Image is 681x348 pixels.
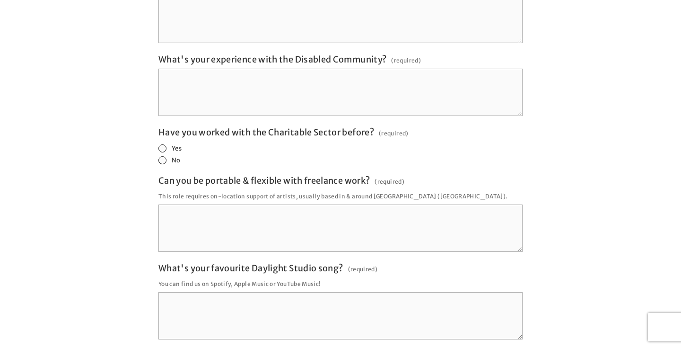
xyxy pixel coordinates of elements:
[158,175,370,186] span: Can you be portable & flexible with freelance work?
[348,263,378,276] span: (required)
[158,127,374,138] span: Have you worked with the Charitable Sector before?
[158,54,386,65] span: What's your experience with the Disabled Community?
[391,54,421,67] span: (required)
[375,175,404,188] span: (required)
[158,190,523,203] p: This role requires on-location support of artists, usually based in & around [GEOGRAPHIC_DATA] ([...
[158,277,523,290] p: You can find us on Spotify, Apple Music or YouTube Music!
[172,144,182,152] span: Yes
[158,263,343,274] span: What's your favourite Daylight Studio song?
[379,127,409,140] span: (required)
[172,156,181,164] span: No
